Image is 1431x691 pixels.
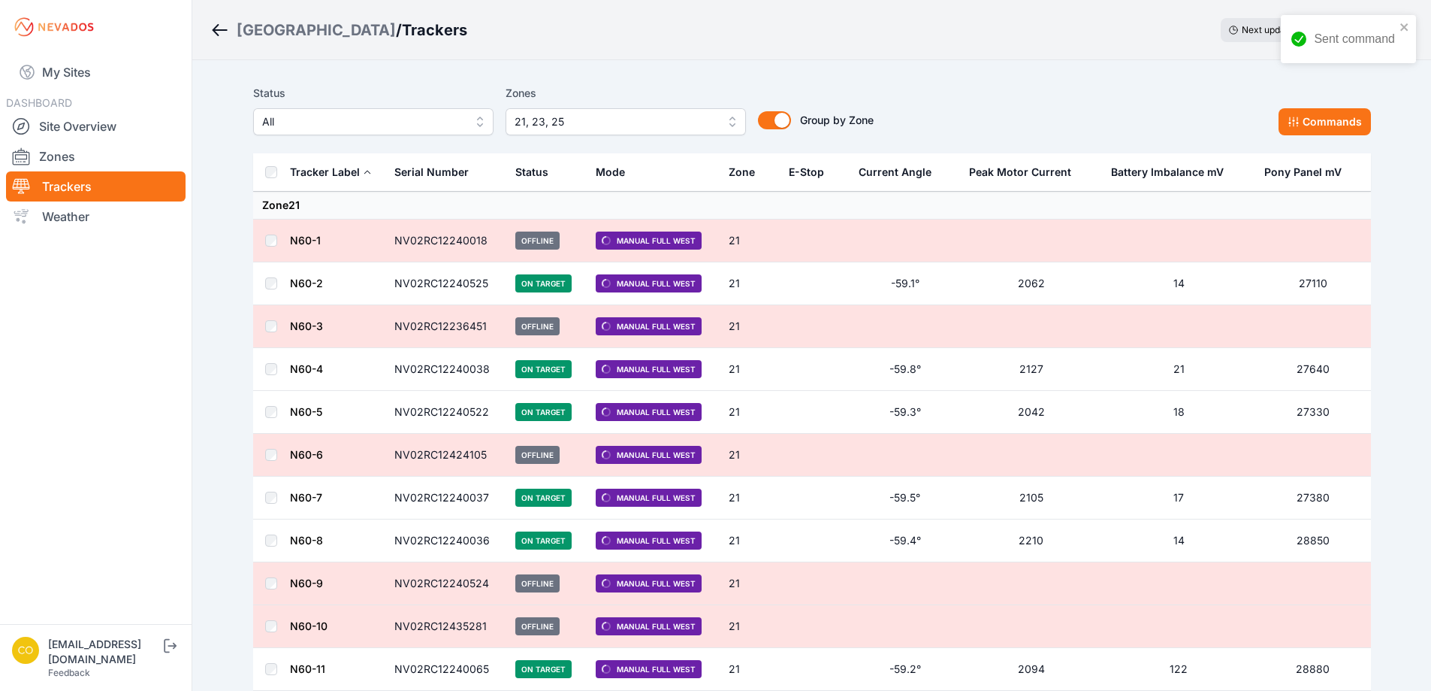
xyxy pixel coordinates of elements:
div: Mode [596,165,625,180]
button: 21, 23, 25 [506,108,746,135]
button: E-Stop [789,154,836,190]
td: 28880 [1255,648,1370,691]
a: Zones [6,141,186,171]
button: Tracker Label [290,154,372,190]
td: 2062 [960,262,1102,305]
a: Weather [6,202,186,232]
span: Next update in [1242,24,1303,35]
a: Feedback [48,667,90,678]
div: Current Angle [859,165,931,180]
button: close [1399,21,1410,33]
span: All [262,113,463,131]
td: 27380 [1255,477,1370,520]
a: My Sites [6,54,186,90]
td: 17 [1102,477,1255,520]
span: On Target [515,403,572,421]
td: 122 [1102,648,1255,691]
td: 21 [720,434,780,477]
td: 21 [720,391,780,434]
button: All [253,108,494,135]
div: Status [253,84,494,102]
button: Zone [729,154,767,190]
div: Serial Number [394,165,469,180]
td: 2094 [960,648,1102,691]
button: Pony Panel mV [1264,154,1354,190]
a: N60-3 [290,320,323,332]
td: 28850 [1255,520,1370,562]
div: Sent command [1314,30,1395,48]
td: -59.1° [850,262,960,305]
td: 27110 [1255,262,1370,305]
span: Manual Full West [596,660,702,678]
td: 2105 [960,477,1102,520]
div: Pony Panel mV [1264,165,1342,180]
td: 21 [720,348,780,391]
button: Serial Number [394,154,481,190]
td: 21 [720,648,780,691]
td: NV02RC12240065 [385,648,507,691]
img: controlroomoperator@invenergy.com [12,637,39,664]
a: N60-6 [290,448,323,461]
td: 21 [720,262,780,305]
button: Status [515,154,560,190]
a: [GEOGRAPHIC_DATA] [237,20,396,41]
td: Zone 21 [253,192,1371,220]
a: N60-11 [290,662,325,675]
td: 27640 [1255,348,1370,391]
nav: Breadcrumb [210,11,467,50]
td: -59.8° [850,348,960,391]
span: Manual Full West [596,360,702,378]
div: Peak Motor Current [969,165,1071,180]
td: 14 [1102,262,1255,305]
div: E-Stop [789,165,824,180]
span: Manual Full West [596,274,702,292]
td: 21 [1102,348,1255,391]
span: Manual Full West [596,317,702,335]
span: Manual Full West [596,232,702,250]
a: N60-5 [290,405,322,418]
span: Offline [515,317,560,335]
a: N60-7 [290,491,322,504]
div: Zones [506,84,746,102]
div: Battery Imbalance mV [1111,165,1224,180]
span: On Target [515,489,572,507]
span: Manual Full West [596,574,702,593]
span: On Target [515,532,572,550]
button: Battery Imbalance mV [1111,154,1236,190]
a: Trackers [6,171,186,202]
img: Nevados [12,15,96,39]
a: N60-4 [290,362,323,375]
td: 14 [1102,520,1255,562]
td: NV02RC12240037 [385,477,507,520]
td: NV02RC12424105 [385,434,507,477]
a: N60-8 [290,534,323,547]
td: -59.3° [850,391,960,434]
button: Commands [1279,108,1371,135]
span: On Target [515,274,572,292]
td: 21 [720,605,780,648]
div: Tracker Label [290,165,360,180]
td: 21 [720,520,780,562]
span: / [396,20,402,41]
span: Manual Full West [596,532,702,550]
span: Offline [515,574,560,593]
td: 21 [720,477,780,520]
td: NV02RC12240522 [385,391,507,434]
span: Manual Full West [596,403,702,421]
div: [EMAIL_ADDRESS][DOMAIN_NAME] [48,637,161,667]
span: Group by Zone [800,114,874,126]
span: On Target [515,660,572,678]
td: 2042 [960,391,1102,434]
span: Manual Full West [596,489,702,507]
a: Site Overview [6,111,186,141]
a: N60-10 [290,620,328,632]
td: NV02RC12240036 [385,520,507,562]
td: NV02RC12240018 [385,220,507,262]
td: NV02RC12435281 [385,605,507,648]
td: 21 [720,220,780,262]
td: 2127 [960,348,1102,391]
span: Manual Full West [596,446,702,464]
div: Zone [729,165,755,180]
span: DASHBOARD [6,96,72,109]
